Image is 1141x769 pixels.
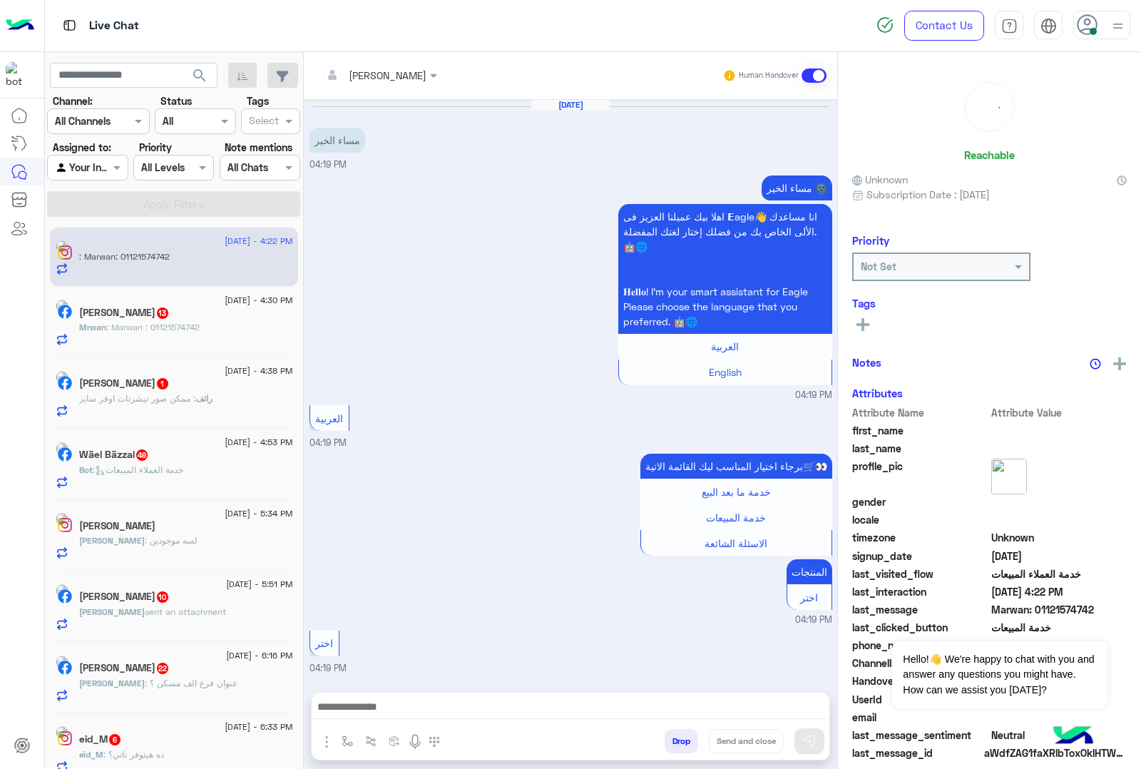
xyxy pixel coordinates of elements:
span: null [991,494,1127,509]
span: last_name [852,441,988,456]
img: tab [61,16,78,34]
span: email [852,710,988,725]
span: 22 [157,663,168,674]
span: 04:19 PM [309,437,347,448]
img: Facebook [58,305,72,319]
span: timezone [852,530,988,545]
h5: Wäel Bäzzal [79,449,149,461]
img: hulul-logo.png [1048,712,1098,762]
img: select flow [342,735,353,747]
h6: Tags [852,297,1127,310]
span: gender [852,494,988,509]
span: last_visited_flow [852,566,988,581]
span: last_clicked_button [852,620,988,635]
button: search [183,63,218,93]
img: Facebook [58,447,72,462]
span: 2025-08-20T13:22:49.344Z [991,584,1127,599]
img: picture [56,371,68,384]
span: Marwan: 01121574742 [79,251,170,262]
span: 04:19 PM [309,159,347,170]
span: [DATE] - 6:33 PM [225,720,292,733]
span: null [991,710,1127,725]
a: tab [995,11,1023,41]
span: phone_number [852,638,988,653]
img: profile [1109,17,1127,35]
span: search [191,67,208,84]
span: last_interaction [852,584,988,599]
button: Send and close [709,729,784,753]
img: send message [802,734,817,748]
small: Human Handover [739,70,799,81]
span: العربية [711,340,739,352]
label: Note mentions [225,140,292,155]
button: Apply Filters [47,191,300,217]
span: [DATE] - 4:22 PM [225,235,292,248]
img: notes [1090,358,1101,370]
img: Facebook [58,661,72,675]
button: Drop [665,729,698,753]
span: Bot [79,464,93,475]
img: Instagram [58,518,72,532]
p: Live Chat [89,16,139,36]
span: اختر [800,591,818,604]
span: العربية [315,412,343,424]
img: Logo [6,11,34,41]
span: ده هيتوفر تاني؟ [103,749,164,760]
span: sent an attachment [145,606,226,617]
span: ممكن صور تيشرتات اوفر سايز [79,393,195,404]
span: لسه موجودين [145,535,198,546]
div: Select [247,113,279,131]
span: خدمة العملاء المبيعات [991,566,1127,581]
span: 49 [136,449,148,461]
span: [DATE] - 5:51 PM [226,578,292,591]
h6: [DATE] [531,100,610,110]
span: خدمة ما بعد البيع [702,486,771,498]
span: 1 [157,378,168,389]
span: locale [852,512,988,527]
img: picture [56,442,68,455]
p: 20/8/2025, 4:19 PM [309,128,365,153]
h6: Notes [852,356,881,369]
span: last_message_sentiment [852,728,988,743]
p: 20/8/2025, 4:19 PM [640,454,832,479]
span: Attribute Value [991,405,1127,420]
span: Unknown [991,530,1127,545]
img: send attachment [318,733,335,750]
label: Priority [139,140,172,155]
img: picture [56,300,68,312]
img: picture [56,513,68,526]
span: 2025-08-20T13:19:21.7Z [991,549,1127,564]
img: Instagram [58,245,72,260]
span: Mrwan [79,322,106,332]
span: [DATE] - 6:16 PM [226,649,292,662]
span: 6 [109,734,121,745]
span: [PERSON_NAME] [79,535,145,546]
span: ChannelId [852,656,988,671]
span: [PERSON_NAME] [79,678,145,688]
a: Contact Us [904,11,984,41]
span: اختر [315,637,333,649]
span: Marwan: 01121574742 [991,602,1127,617]
h5: Mrwan Hassan [79,307,170,319]
img: send voice note [406,733,424,750]
img: picture [991,459,1027,494]
button: select flow [336,729,359,753]
img: picture [56,240,68,253]
img: picture [56,584,68,597]
img: Instagram [58,731,72,745]
img: create order [389,735,400,747]
img: spinner [876,16,894,34]
span: 10 [157,591,168,603]
img: tab [1001,18,1018,34]
h5: Selim Salah [79,591,170,603]
div: loading... [969,86,1010,128]
p: 20/8/2025, 4:19 PM [762,175,832,200]
span: Attribute Name [852,405,988,420]
img: picture [56,726,68,739]
span: [DATE] - 4:30 PM [225,294,292,307]
span: eid_M [79,749,103,760]
span: last_message_id [852,745,981,760]
img: Trigger scenario [365,735,377,747]
img: Facebook [58,589,72,604]
h5: رائف حميدو [79,377,170,389]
